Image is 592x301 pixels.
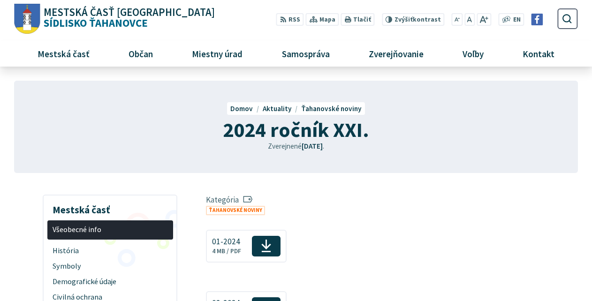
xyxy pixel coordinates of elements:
span: Kontakt [519,41,558,66]
span: kontrast [395,16,441,23]
span: Tlačiť [353,16,371,23]
span: Mestská časť [GEOGRAPHIC_DATA] [44,7,215,18]
span: RSS [288,15,300,25]
span: Všeobecné info [53,222,167,238]
span: Miestny úrad [189,41,246,66]
span: Domov [230,104,253,113]
a: RSS [276,13,304,26]
button: Nastaviť pôvodnú veľkosť písma [464,13,475,26]
span: Samospráva [278,41,333,66]
a: Domov [230,104,262,113]
a: Aktuality [263,104,301,113]
span: EN [513,15,521,25]
a: Občan [113,41,169,66]
img: Prejsť na domovskú stránku [14,4,40,34]
span: 4 MB / PDF [212,247,241,255]
img: Prejsť na Facebook stránku [531,14,543,25]
a: Zverejňovanie [353,41,440,66]
span: Kategória [206,195,269,205]
button: Zväčšiť veľkosť písma [477,13,491,26]
button: Zmenšiť veľkosť písma [452,13,463,26]
a: EN [510,15,523,25]
h3: Mestská časť [47,197,173,217]
span: [DATE] [302,142,323,150]
a: Miestny úrad [176,41,258,66]
span: Mapa [319,15,335,25]
a: Voľby [447,41,500,66]
a: Všeobecné info [47,220,173,240]
a: Mestská časť [22,41,106,66]
span: Zverejňovanie [365,41,427,66]
span: 01-2024 [212,237,241,246]
a: Logo Sídlisko Ťahanovce, prejsť na domovskú stránku. [14,4,214,34]
a: História [47,243,173,258]
span: Mestská časť [34,41,93,66]
a: Ťahanovské noviny [301,104,362,113]
a: Ťahanovské noviny [206,206,265,216]
span: Sídlisko Ťahanovce [40,7,215,29]
span: Aktuality [263,104,292,113]
button: Zvýšiťkontrast [382,13,444,26]
span: Občan [125,41,156,66]
a: Kontakt [507,41,570,66]
span: Symboly [53,258,167,274]
a: 01-20244 MB / PDF [206,230,287,263]
span: Zvýšiť [395,15,413,23]
span: 2024 ročník XXI. [223,117,369,143]
span: História [53,243,167,258]
a: Samospráva [266,41,345,66]
a: Demografické údaje [47,274,173,289]
a: Mapa [305,13,339,26]
span: Voľby [459,41,487,66]
button: Tlačiť [341,13,374,26]
span: Demografické údaje [53,274,167,289]
p: Zverejnené . [43,141,549,152]
a: Symboly [47,258,173,274]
